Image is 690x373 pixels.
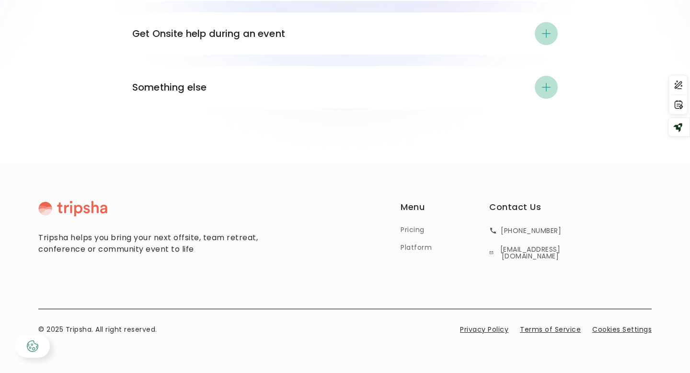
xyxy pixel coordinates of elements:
[132,80,207,94] div: Something else
[132,26,285,41] div: Get Onsite help during an event
[497,246,563,259] div: [EMAIL_ADDRESS][DOMAIN_NAME]
[132,76,558,99] div: Something else
[520,325,581,335] a: Terms of Service
[489,244,563,261] a: [EMAIL_ADDRESS][DOMAIN_NAME]
[38,200,107,217] img: Tripsha Logo
[132,22,558,45] div: Get Onsite help during an event
[501,227,561,234] div: [PHONE_NUMBER]
[489,200,541,217] div: Contact Us
[592,325,652,335] a: Cookies Settings
[460,325,508,335] a: Privacy Policy
[38,325,157,335] div: © 2025 Tripsha. All right reserved.
[401,200,425,217] div: Menu
[38,232,268,255] div: Tripsha helps you bring your next offsite, team retreat, conference or community event to life
[401,225,425,235] a: Pricing
[401,243,432,253] a: Platform
[489,225,561,236] a: [PHONE_NUMBER]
